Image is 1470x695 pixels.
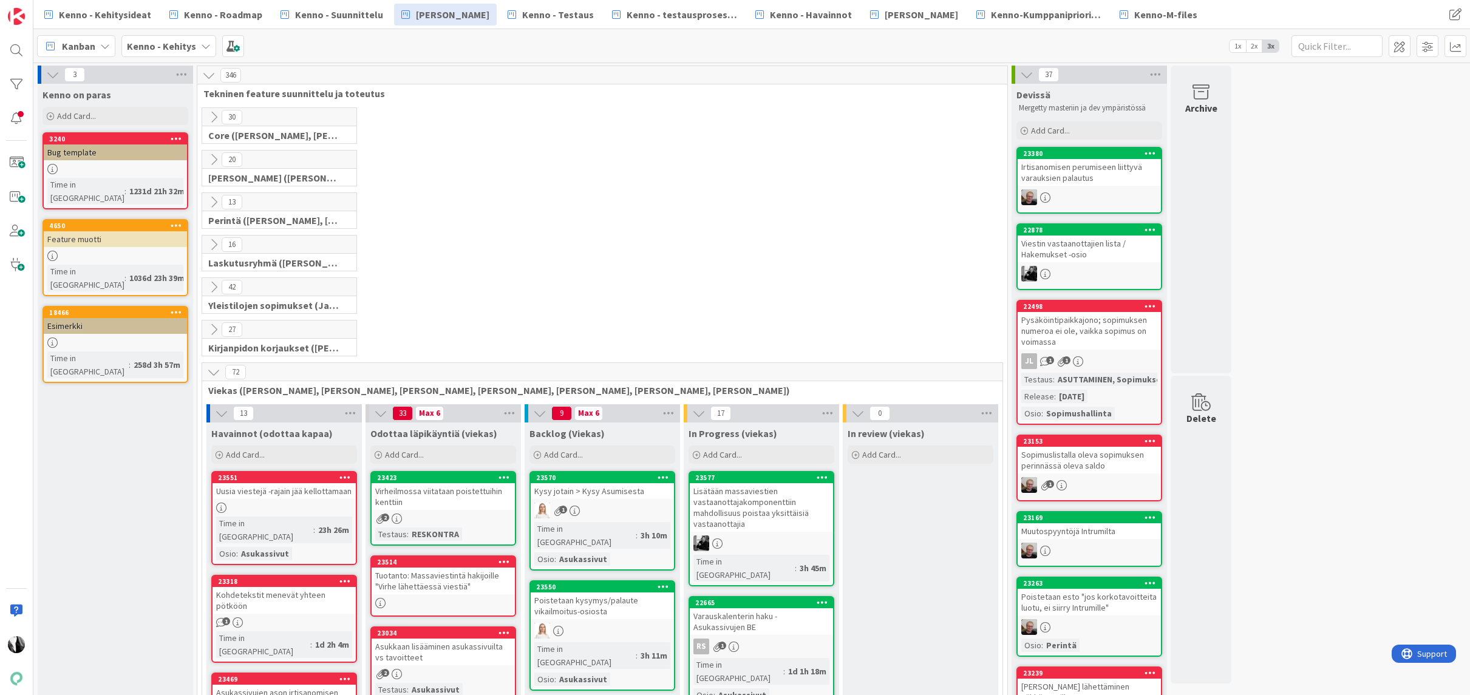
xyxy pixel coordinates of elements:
[885,7,958,22] span: [PERSON_NAME]
[1046,480,1054,488] span: 1
[1018,668,1161,679] div: 23239
[127,40,196,52] b: Kenno - Kehitys
[1016,223,1162,290] a: 22878Viestin vastaanottajien lista / Hakemukset -osioKM
[409,527,462,541] div: RESKONTRA
[129,358,131,371] span: :
[1031,125,1070,136] span: Add Card...
[1038,67,1059,82] span: 37
[385,449,424,460] span: Add Card...
[1018,353,1161,369] div: JL
[208,172,341,184] span: Halti (Sebastian, VilleH, Riikka, Antti, MikkoV, PetriH, PetriM)
[1056,390,1087,403] div: [DATE]
[372,472,515,483] div: 23423
[1018,312,1161,350] div: Pysäköintipaikkajono; sopimuksen numeroa ei ole, vaikka sopimus on voimassa
[689,471,834,586] a: 23577Lisätään massaviestien vastaanottajakomponenttiin mahdollisuus poistaa yksittäisiä vastaanot...
[554,552,556,566] span: :
[295,7,383,22] span: Kenno - Suunnittelu
[370,427,497,439] span: Odottaa läpikäyntiä (viekas)
[44,307,187,334] div: 18466Esimerkki
[534,623,550,639] img: SL
[47,351,129,378] div: Time in [GEOGRAPHIC_DATA]
[43,89,111,101] span: Kenno on paras
[233,406,254,421] span: 13
[693,639,709,654] div: RS
[216,517,313,543] div: Time in [GEOGRAPHIC_DATA]
[222,237,242,252] span: 16
[578,410,599,416] div: Max 6
[991,7,1101,22] span: Kenno-Kumppanipriorisointi
[218,675,356,683] div: 23469
[216,547,236,560] div: Osio
[1018,578,1161,615] div: 23263Poistetaan esto "jos korkotavoitteita luotu, ei siirry Intrumille"
[1262,40,1279,52] span: 3x
[218,577,356,586] div: 23318
[218,473,356,482] div: 23551
[64,67,85,82] span: 3
[627,7,737,22] span: Kenno - testausprosessi/Featureflagit
[1041,639,1043,652] span: :
[1018,301,1161,312] div: 22498
[49,308,187,317] div: 18466
[1041,407,1043,420] span: :
[225,365,246,379] span: 72
[531,472,674,483] div: 23570
[377,473,515,482] div: 23423
[797,561,829,575] div: 3h 45m
[638,649,670,662] div: 3h 11m
[394,4,497,25] a: [PERSON_NAME]
[57,110,96,121] span: Add Card...
[862,449,901,460] span: Add Card...
[213,674,356,685] div: 23469
[718,642,726,649] span: 1
[551,406,572,421] span: 9
[416,7,489,22] span: [PERSON_NAME]
[370,471,516,546] a: 23423Virheilmossa viitataan poistettuihin kenttiinTestaus:RESKONTRA
[1021,189,1037,205] img: JH
[1018,189,1161,205] div: JH
[783,665,785,678] span: :
[213,576,356,614] div: 23318Kohdetekstit menevät yhteen pötköön
[1018,477,1161,493] div: JH
[1018,148,1161,186] div: 23380Irtisanomisen perumiseen liittyvä varauksien palautus
[1186,411,1216,425] div: Delete
[208,384,987,396] span: Viekas (Samuli, Saara, Mika, Pirjo, Keijo, TommiHä, Rasmus)
[534,503,550,518] img: SL
[208,299,341,311] span: Yleistilojen sopimukset (Jaakko, VilleP, TommiL, Simo)
[534,522,636,549] div: Time in [GEOGRAPHIC_DATA]
[236,547,238,560] span: :
[689,427,777,439] span: In Progress (viekas)
[848,427,925,439] span: In review (viekas)
[1023,514,1161,522] div: 23169
[1112,4,1205,25] a: Kenno-M-files
[44,144,187,160] div: Bug template
[531,592,674,619] div: Poistetaan kysymys/palaute vikailmoitus-osiosta
[1134,7,1197,22] span: Kenno-M-files
[44,307,187,318] div: 18466
[1018,301,1161,350] div: 22498Pysäköintipaikkajono; sopimuksen numeroa ei ole, vaikka sopimus on voimassa
[690,608,833,635] div: Varauskalenterin haku - Asukassivujen BE
[226,449,265,460] span: Add Card...
[372,568,515,594] div: Tuotanto: Massaviestintä hakijoille "Virhe lähettäessä viestiä"
[1021,543,1037,558] img: JH
[1046,356,1054,364] span: 1
[556,552,610,566] div: Asukassivut
[126,185,188,198] div: 1231d 21h 32m
[1185,101,1217,115] div: Archive
[213,483,356,499] div: Uusia viestejä -rajain jää kellottamaan
[785,665,829,678] div: 1d 1h 18m
[1021,266,1037,282] img: KM
[1018,512,1161,539] div: 23169Muutospyyntöjä Intrumilta
[534,673,554,686] div: Osio
[690,639,833,654] div: RS
[44,134,187,144] div: 3240
[969,4,1109,25] a: Kenno-Kumppanipriorisointi
[529,471,675,571] a: 23570Kysy jotain > Kysy AsumisestaSLTime in [GEOGRAPHIC_DATA]:3h 10mOsio:Asukassivut
[536,473,674,482] div: 23570
[222,152,242,167] span: 20
[1021,373,1053,386] div: Testaus
[795,561,797,575] span: :
[375,527,407,541] div: Testaus
[1021,639,1041,652] div: Osio
[222,110,242,124] span: 30
[211,471,357,565] a: 23551Uusia viestejä -rajain jää kellottamaanTime in [GEOGRAPHIC_DATA]:23h 26mOsio:Asukassivut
